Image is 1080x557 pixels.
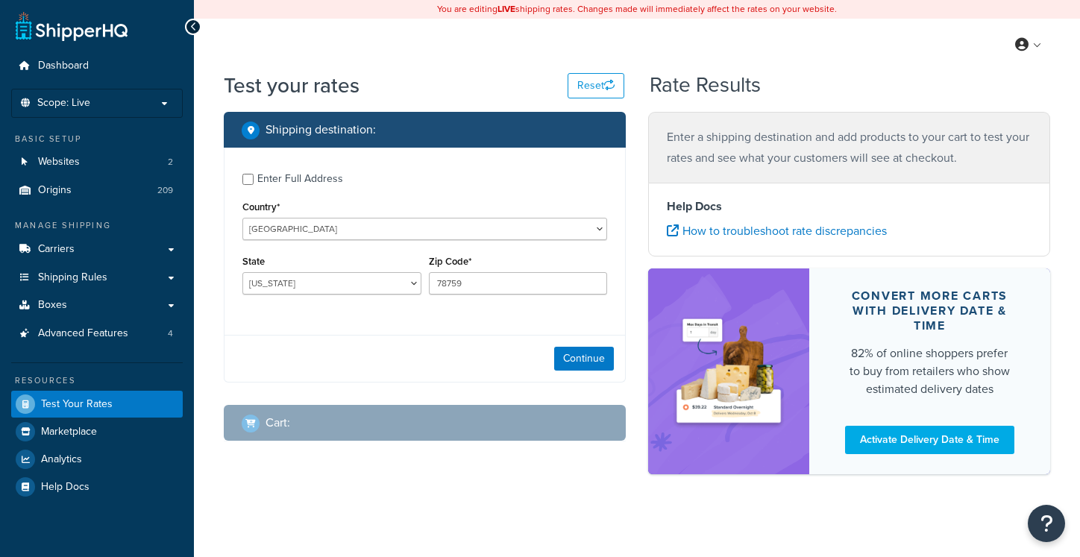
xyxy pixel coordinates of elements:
[38,271,107,284] span: Shipping Rules
[11,148,183,176] li: Websites
[11,52,183,80] a: Dashboard
[11,148,183,176] a: Websites2
[11,418,183,445] a: Marketplace
[11,391,183,418] a: Test Your Rates
[168,327,173,340] span: 4
[242,201,280,213] label: Country*
[38,243,75,256] span: Carriers
[11,219,183,232] div: Manage Shipping
[11,177,183,204] a: Origins209
[242,174,254,185] input: Enter Full Address
[41,426,97,438] span: Marketplace
[11,292,183,319] a: Boxes
[554,347,614,371] button: Continue
[667,198,1032,215] h4: Help Docs
[845,426,1014,454] a: Activate Delivery Date & Time
[224,71,360,100] h1: Test your rates
[667,222,887,239] a: How to troubleshoot rate discrepancies
[11,264,183,292] a: Shipping Rules
[11,473,183,500] a: Help Docs
[38,156,80,169] span: Websites
[11,320,183,347] a: Advanced Features4
[38,60,89,72] span: Dashboard
[429,256,471,267] label: Zip Code*
[845,344,1014,398] div: 82% of online shoppers prefer to buy from retailers who show estimated delivery dates
[568,73,624,98] button: Reset
[11,446,183,473] a: Analytics
[257,169,343,189] div: Enter Full Address
[266,416,290,429] h2: Cart :
[37,97,90,110] span: Scope: Live
[168,156,173,169] span: 2
[845,289,1014,333] div: Convert more carts with delivery date & time
[38,184,72,197] span: Origins
[650,74,761,97] h2: Rate Results
[667,127,1032,169] p: Enter a shipping destination and add products to your cart to test your rates and see what your c...
[38,299,67,312] span: Boxes
[671,291,787,452] img: feature-image-ddt-36eae7f7280da8017bfb280eaccd9c446f90b1fe08728e4019434db127062ab4.png
[11,374,183,387] div: Resources
[11,236,183,263] a: Carriers
[11,177,183,204] li: Origins
[497,2,515,16] b: LIVE
[242,256,265,267] label: State
[1028,505,1065,542] button: Open Resource Center
[157,184,173,197] span: 209
[266,123,376,136] h2: Shipping destination :
[41,398,113,411] span: Test Your Rates
[38,327,128,340] span: Advanced Features
[11,133,183,145] div: Basic Setup
[41,481,90,494] span: Help Docs
[11,320,183,347] li: Advanced Features
[41,453,82,466] span: Analytics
